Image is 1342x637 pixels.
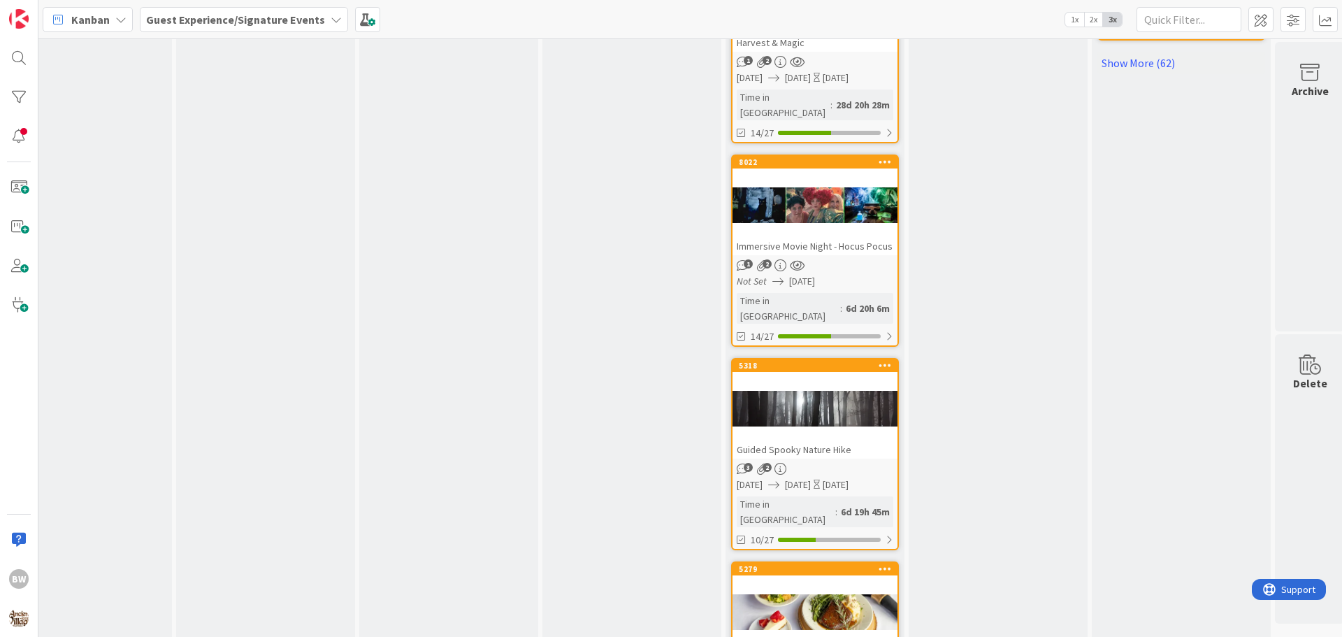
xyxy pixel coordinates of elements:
div: 5279 [739,564,897,574]
div: 6d 20h 6m [842,301,893,316]
input: Quick Filter... [1137,7,1241,32]
a: 5318Guided Spooky Nature Hike[DATE][DATE][DATE]Time in [GEOGRAPHIC_DATA]:6d 19h 45m10/27 [731,358,899,550]
span: [DATE] [789,274,815,289]
span: 14/27 [751,329,774,344]
a: 8022Immersive Movie Night - Hocus PocusNot Set[DATE]Time in [GEOGRAPHIC_DATA]:6d 20h 6m14/27 [731,155,899,347]
div: Guided Spooky Nature Hike [733,441,897,459]
div: Time in [GEOGRAPHIC_DATA] [737,496,835,527]
div: 28d 20h 28m [832,97,893,113]
span: 1x [1065,13,1084,27]
div: 8022Immersive Movie Night - Hocus Pocus [733,156,897,255]
span: [DATE] [737,478,763,492]
div: [DATE] [823,71,849,85]
span: : [830,97,832,113]
div: Time in [GEOGRAPHIC_DATA] [737,90,830,120]
i: Not Set [737,275,767,287]
div: BW [9,569,29,589]
div: Time in [GEOGRAPHIC_DATA] [737,293,840,324]
a: Show More (62) [1097,52,1265,74]
span: : [840,301,842,316]
span: Support [29,2,64,19]
span: 3 [744,463,753,472]
span: : [835,504,837,520]
div: 8022 [733,156,897,169]
div: [DATE] [823,478,849,492]
div: Archive [1292,83,1329,99]
span: 10/27 [751,533,774,547]
span: 14/27 [751,126,774,141]
div: 6d 19h 45m [837,504,893,520]
span: 2 [763,259,772,269]
div: 5318Guided Spooky Nature Hike [733,359,897,459]
span: [DATE] [785,478,811,492]
div: 5318 [739,361,897,371]
div: Immersive Movie Night - Hocus Pocus [733,237,897,255]
img: Visit kanbanzone.com [9,9,29,29]
span: 3x [1103,13,1122,27]
div: 5279 [733,563,897,575]
span: 2 [763,463,772,472]
span: [DATE] [737,71,763,85]
b: Guest Experience/Signature Events [146,13,325,27]
span: [DATE] [785,71,811,85]
span: 1 [744,259,753,269]
div: 5318 [733,359,897,372]
span: Kanban [71,11,110,28]
img: avatar [9,608,29,628]
span: 1 [744,56,753,65]
span: 2 [763,56,772,65]
span: 2x [1084,13,1103,27]
div: 8022 [739,157,897,167]
div: Delete [1293,375,1327,392]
